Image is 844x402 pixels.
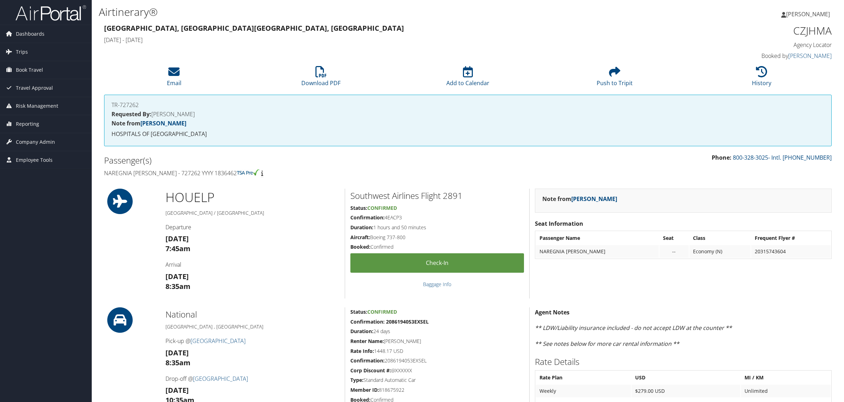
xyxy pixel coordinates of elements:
[16,43,28,61] span: Trips
[165,282,191,291] strong: 8:35am
[191,337,246,345] a: [GEOGRAPHIC_DATA]
[350,318,429,325] strong: Confirmation: 2086194053EXSEL
[350,386,524,394] h5: 818675922
[689,245,750,258] td: Economy (N)
[111,111,824,117] h4: [PERSON_NAME]
[712,154,731,161] strong: Phone:
[536,371,631,384] th: Rate Plan
[597,70,633,87] a: Push to Tripit
[350,214,524,221] h5: 4EACP3
[350,224,373,231] strong: Duration:
[165,223,339,231] h4: Departure
[741,385,831,397] td: Unlimited
[535,324,732,332] em: ** LDW/Liability insurance included - do not accept LDW at the counter **
[165,189,339,206] h1: HOU ELP
[165,272,189,281] strong: [DATE]
[350,308,367,315] strong: Status:
[301,70,340,87] a: Download PDF
[165,385,189,395] strong: [DATE]
[535,308,569,316] strong: Agent Notes
[237,169,260,176] img: tsa-precheck.png
[165,234,189,243] strong: [DATE]
[99,5,591,19] h1: Airtinerary®
[350,214,385,221] strong: Confirmation:
[165,337,339,345] h4: Pick-up @
[104,36,647,44] h4: [DATE] - [DATE]
[350,357,524,364] h5: 2086194053EXSEL
[165,209,339,217] h5: [GEOGRAPHIC_DATA] / [GEOGRAPHIC_DATA]
[663,248,686,255] div: --
[367,308,397,315] span: Confirmed
[104,154,463,166] h2: Passenger(s)
[104,23,404,33] strong: [GEOGRAPHIC_DATA], [GEOGRAPHIC_DATA] [GEOGRAPHIC_DATA], [GEOGRAPHIC_DATA]
[535,340,679,348] em: ** See notes below for more car rental information **
[165,308,339,320] h2: National
[111,110,151,118] strong: Requested By:
[165,358,191,367] strong: 8:35am
[350,243,524,250] h5: Confirmed
[350,338,524,345] h5: [PERSON_NAME]
[632,385,740,397] td: $279.00 USD
[571,195,617,203] a: [PERSON_NAME]
[741,371,831,384] th: MI / KM
[632,371,740,384] th: USD
[535,356,832,368] h2: Rate Details
[165,375,339,383] h4: Drop-off @
[367,205,397,211] span: Confirmed
[751,245,831,258] td: 20315743604
[16,61,43,79] span: Book Travel
[111,130,824,139] p: HOSPITALS OF [GEOGRAPHIC_DATA]
[350,234,370,241] strong: Aircraft:
[16,79,53,97] span: Travel Approval
[658,23,832,38] h1: CZJHMA
[165,323,339,330] h5: [GEOGRAPHIC_DATA] , [GEOGRAPHIC_DATA]
[536,232,658,244] th: Passenger Name
[16,25,44,43] span: Dashboards
[733,154,832,161] a: 800-328-3025- Intl. [PHONE_NUMBER]
[350,367,391,374] strong: Corp Discount #:
[111,102,824,108] h4: TR-727262
[165,261,339,268] h4: Arrival
[751,232,831,244] th: Frequent Flyer #
[786,10,830,18] span: [PERSON_NAME]
[536,245,658,258] td: NAREGNIA [PERSON_NAME]
[167,70,181,87] a: Email
[689,232,750,244] th: Class
[350,348,374,354] strong: Rate Info:
[542,195,617,203] strong: Note from
[536,385,631,397] td: Weekly
[16,5,86,21] img: airportal-logo.png
[350,190,524,202] h2: Southwest Airlines Flight 2891
[350,348,524,355] h5: 1448.17 USD
[350,377,363,383] strong: Type:
[350,338,384,344] strong: Renter Name:
[16,133,55,151] span: Company Admin
[659,232,689,244] th: Seat
[781,4,837,25] a: [PERSON_NAME]
[16,97,58,115] span: Risk Management
[752,70,771,87] a: History
[535,220,583,227] strong: Seat Information
[165,244,191,253] strong: 7:45am
[350,386,379,393] strong: Member ID:
[16,115,39,133] span: Reporting
[16,151,53,169] span: Employee Tools
[111,119,186,127] strong: Note from
[350,367,524,374] h5: @XXXXXX
[350,234,524,241] h5: Boeing 737-800
[350,205,367,211] strong: Status:
[350,243,370,250] strong: Booked:
[350,224,524,231] h5: 1 hours and 50 minutes
[104,169,463,177] h4: Naregnia [PERSON_NAME] - 727262 YYYY 1836462
[350,328,524,335] h5: 24 days
[165,348,189,357] strong: [DATE]
[446,70,489,87] a: Add to Calendar
[658,52,832,60] h4: Booked by
[193,375,248,383] a: [GEOGRAPHIC_DATA]
[350,328,373,335] strong: Duration:
[788,52,832,60] a: [PERSON_NAME]
[350,377,524,384] h5: Standard Automatic Car
[350,253,524,273] a: Check-in
[658,41,832,49] h4: Agency Locator
[140,119,186,127] a: [PERSON_NAME]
